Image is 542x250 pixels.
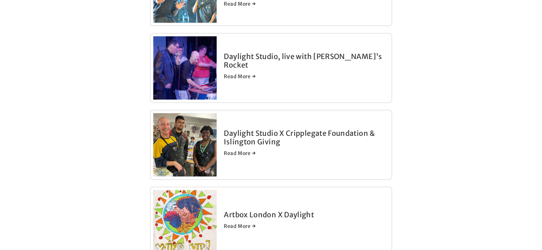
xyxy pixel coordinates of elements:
a: Daylight Studio, live with Robyn's Rocket [153,36,224,100]
a: Read More → [224,73,388,80]
a: Artbox London X Daylight [224,210,314,219]
a: Read More → [224,0,388,7]
img: Daylight Studio, live with Robyn's Rocket [153,36,217,100]
img: Daylight Studio X Cripplegate Foundation &amp; Islington Giving [153,105,217,185]
a: Read More → [224,223,388,230]
a: Daylight Studio X Cripplegate Foundation &amp; Islington Giving [153,113,224,176]
a: Read More → [224,150,388,157]
a: Daylight Studio, live with [PERSON_NAME]'s Rocket [224,52,382,69]
a: Daylight Studio X Cripplegate Foundation & Islington Giving [224,129,375,146]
